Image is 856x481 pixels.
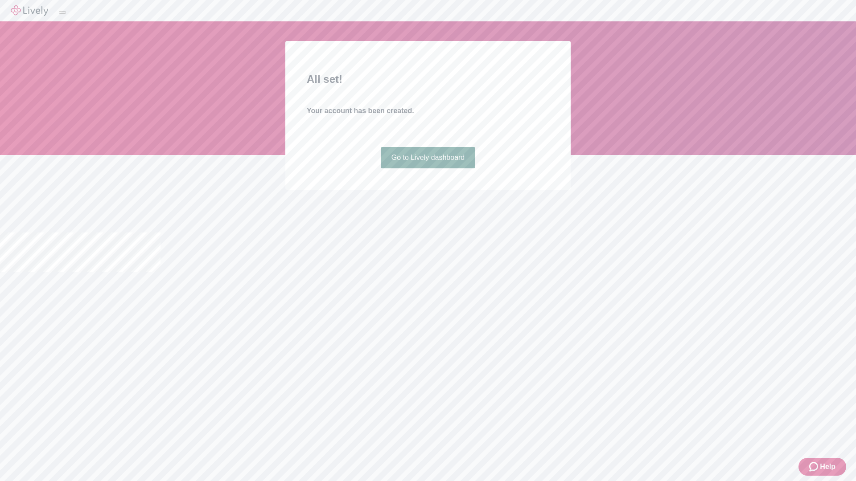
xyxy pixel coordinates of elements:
[798,458,846,476] button: Zendesk support iconHelp
[307,106,549,116] h4: Your account has been created.
[307,71,549,87] h2: All set!
[820,461,835,472] span: Help
[809,461,820,472] svg: Zendesk support icon
[11,5,48,16] img: Lively
[381,147,476,168] a: Go to Lively dashboard
[59,11,66,14] button: Log out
